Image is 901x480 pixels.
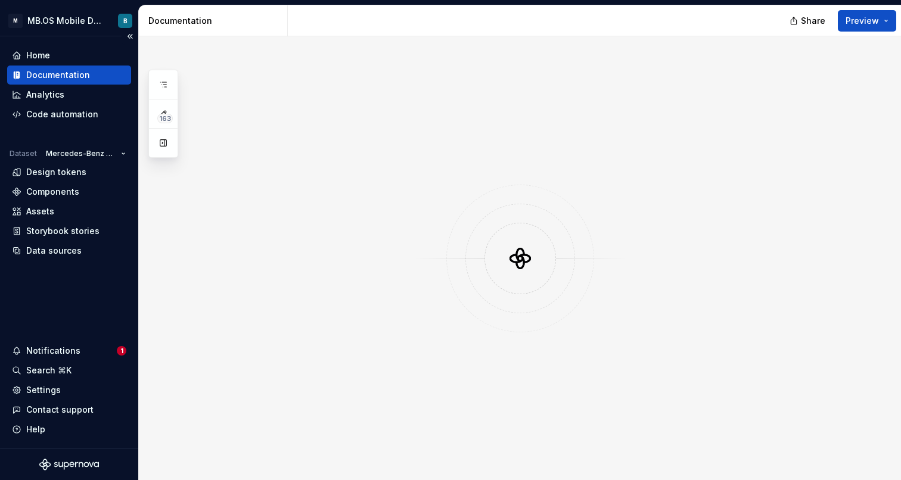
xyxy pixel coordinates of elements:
[26,423,45,435] div: Help
[7,182,131,201] a: Components
[122,28,138,45] button: Collapse sidebar
[7,202,131,221] a: Assets
[838,10,896,32] button: Preview
[26,89,64,101] div: Analytics
[10,149,37,158] div: Dataset
[26,108,98,120] div: Code automation
[27,15,104,27] div: MB.OS Mobile Design System
[7,46,131,65] a: Home
[7,400,131,419] button: Contact support
[7,222,131,241] a: Storybook stories
[26,166,86,178] div: Design tokens
[26,404,94,416] div: Contact support
[26,364,72,376] div: Search ⌘K
[26,225,100,237] div: Storybook stories
[7,163,131,182] a: Design tokens
[7,105,131,124] a: Code automation
[46,149,116,158] span: Mercedes-Benz 2.0
[7,381,131,400] a: Settings
[26,186,79,198] div: Components
[26,245,82,257] div: Data sources
[41,145,131,162] button: Mercedes-Benz 2.0
[26,49,50,61] div: Home
[846,15,879,27] span: Preview
[801,15,825,27] span: Share
[784,10,833,32] button: Share
[7,361,131,380] button: Search ⌘K
[39,459,99,470] svg: Supernova Logo
[7,85,131,104] a: Analytics
[2,8,136,33] button: MMB.OS Mobile Design SystemB
[148,15,282,27] div: Documentation
[7,241,131,260] a: Data sources
[7,66,131,85] a: Documentation
[7,341,131,360] button: Notifications1
[26,384,61,396] div: Settings
[26,345,80,357] div: Notifications
[8,14,23,28] div: M
[26,69,90,81] div: Documentation
[123,16,128,26] div: B
[157,114,173,123] span: 163
[26,205,54,217] div: Assets
[7,420,131,439] button: Help
[117,346,126,356] span: 1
